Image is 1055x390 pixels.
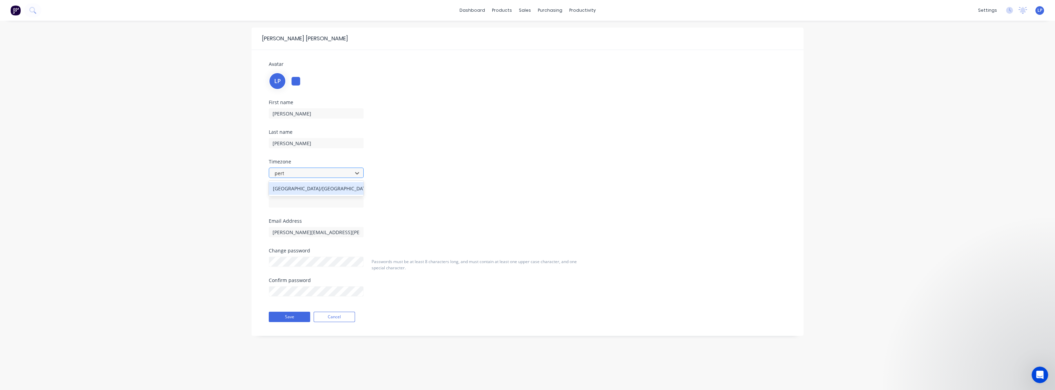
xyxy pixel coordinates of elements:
[269,159,434,164] div: Timezone
[269,278,364,283] div: Confirm password
[258,34,348,43] div: [PERSON_NAME] [PERSON_NAME]
[1032,367,1048,383] iframe: Intercom live chat
[7,149,131,189] div: New featureImprovementFactory Weekly Updates - [DATE]Hey, Factory pro there👋
[34,215,69,243] button: Messages
[566,5,599,16] div: productivity
[80,232,93,237] span: News
[103,215,138,243] button: Help
[269,312,310,322] button: Save
[69,215,103,243] button: News
[14,49,124,61] p: Hi [PERSON_NAME]
[1037,7,1042,13] span: LP
[115,232,126,237] span: Help
[515,5,534,16] div: sales
[489,5,515,16] div: products
[14,13,55,24] img: logo
[14,94,115,102] div: We'll be back online in 30 minutes
[119,11,131,23] div: Close
[975,5,1000,16] div: settings
[14,176,111,183] div: Hey, Factory pro there👋
[269,248,364,253] div: Change password
[269,130,434,134] div: Last name
[14,117,124,124] h2: Have an idea or feature request?
[456,5,489,16] a: dashboard
[7,81,131,108] div: Send us a messageWe'll be back online in 30 minutes
[534,5,566,16] div: purchasing
[9,232,25,237] span: Home
[14,167,111,174] div: Factory Weekly Updates - [DATE]
[269,100,434,105] div: First name
[14,198,124,205] h2: Factory Feature Walkthroughs
[314,312,355,322] button: Cancel
[274,77,281,85] span: LP
[40,232,64,237] span: Messages
[51,155,87,163] div: Improvement
[269,219,434,223] div: Email Address
[14,127,124,141] button: Share it with us
[14,61,124,72] p: How can we help?
[372,259,577,271] span: Passwords must be at least 8 characters long, and must contain at least one upper case character,...
[14,155,48,163] div: New feature
[269,182,364,195] div: [GEOGRAPHIC_DATA]/[GEOGRAPHIC_DATA]
[10,5,21,16] img: Factory
[269,61,284,67] span: Avatar
[14,87,115,94] div: Send us a message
